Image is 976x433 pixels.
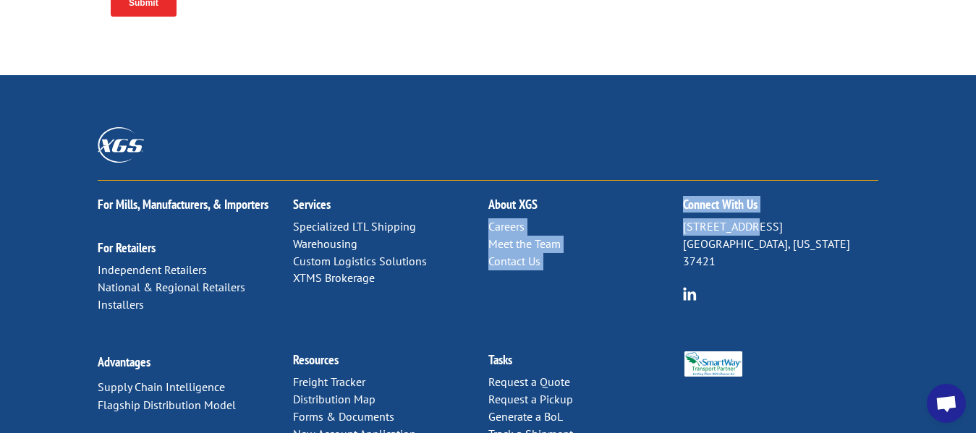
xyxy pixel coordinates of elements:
[384,1,428,12] span: Last name
[293,351,339,368] a: Resources
[388,142,397,152] input: Contact by Email
[683,287,697,301] img: group-6
[98,380,225,394] a: Supply Chain Intelligence
[98,127,144,163] img: XGS_Logos_ALL_2024_All_White
[293,409,394,424] a: Forms & Documents
[293,374,365,389] a: Freight Tracker
[401,143,472,154] span: Contact by Email
[384,120,465,131] span: Contact Preference
[683,198,878,218] h2: Connect With Us
[293,254,427,268] a: Custom Logistics Solutions
[488,409,563,424] a: Generate a BoL
[293,236,357,251] a: Warehousing
[927,384,966,423] div: Open chat
[488,236,561,251] a: Meet the Team
[293,270,375,285] a: XTMS Brokerage
[488,392,573,406] a: Request a Pickup
[488,219,525,233] a: Careers
[683,218,878,270] p: [STREET_ADDRESS] [GEOGRAPHIC_DATA], [US_STATE] 37421
[384,61,446,72] span: Phone number
[488,353,684,374] h2: Tasks
[488,254,540,268] a: Contact Us
[98,353,150,370] a: Advantages
[98,196,268,213] a: For Mills, Manufacturers, & Importers
[401,163,475,173] span: Contact by Phone
[488,196,538,213] a: About XGS
[98,398,236,412] a: Flagship Distribution Model
[98,239,156,256] a: For Retailers
[98,280,245,294] a: National & Regional Retailers
[488,374,570,389] a: Request a Quote
[293,219,416,233] a: Specialized LTL Shipping
[388,162,397,171] input: Contact by Phone
[293,196,331,213] a: Services
[98,262,207,277] a: Independent Retailers
[98,297,144,312] a: Installers
[293,392,375,406] a: Distribution Map
[683,351,744,376] img: Smartway_Logo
